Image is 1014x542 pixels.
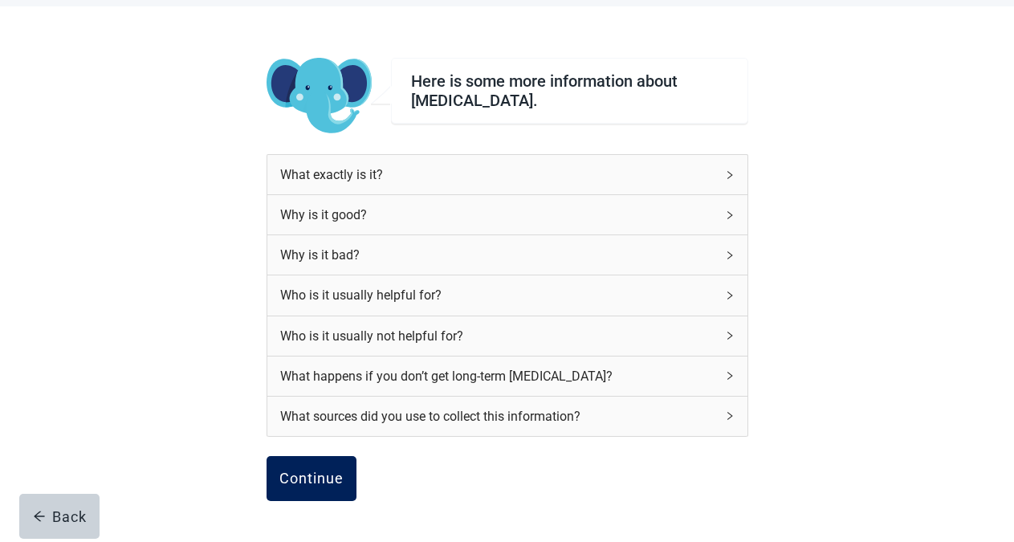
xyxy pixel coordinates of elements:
[725,210,735,220] span: right
[267,397,747,436] div: What sources did you use to collect this information?
[280,165,715,185] div: What exactly is it?
[267,275,747,315] div: Who is it usually helpful for?
[280,326,715,346] div: Who is it usually not helpful for?
[267,195,747,234] div: Why is it good?
[267,235,747,275] div: Why is it bad?
[725,411,735,421] span: right
[267,456,356,501] button: Continue
[725,251,735,260] span: right
[725,371,735,381] span: right
[280,406,715,426] div: What sources did you use to collect this information?
[279,471,344,487] div: Continue
[280,285,715,305] div: Who is it usually helpful for?
[267,316,747,356] div: Who is it usually not helpful for?
[725,291,735,300] span: right
[267,357,747,396] div: What happens if you don’t get long-term [MEDICAL_DATA]?
[33,508,87,524] div: Back
[267,155,747,194] div: What exactly is it?
[280,245,715,265] div: Why is it bad?
[267,58,372,135] img: Koda Elephant
[280,366,715,386] div: What happens if you don’t get long-term [MEDICAL_DATA]?
[725,170,735,180] span: right
[280,205,715,225] div: Why is it good?
[33,510,46,523] span: arrow-left
[411,71,728,110] div: Here is some more information about [MEDICAL_DATA].
[19,494,100,539] button: arrow-leftBack
[725,331,735,340] span: right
